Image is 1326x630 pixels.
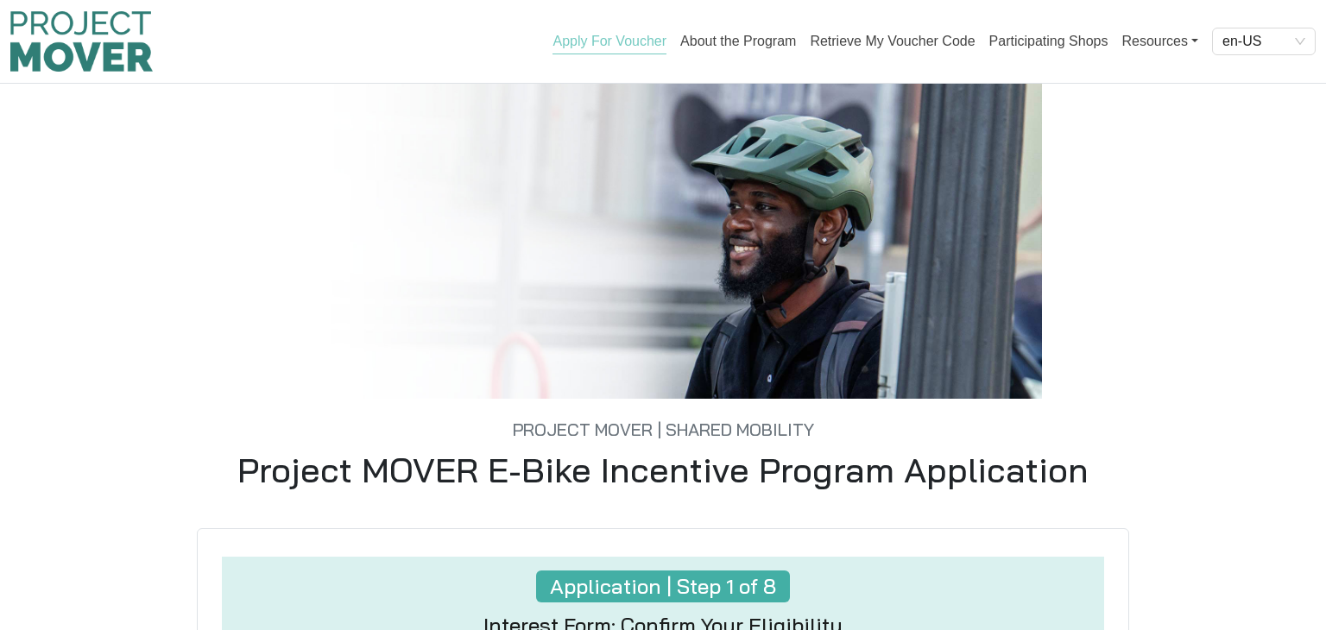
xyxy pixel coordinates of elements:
[989,34,1108,48] a: Participating Shops
[536,570,790,602] h4: Application | Step 1 of 8
[1121,24,1198,59] a: Resources
[552,34,666,54] a: Apply For Voucher
[114,399,1212,440] h5: Project MOVER | Shared Mobility
[680,34,796,48] a: About the Program
[810,34,975,48] a: Retrieve My Voucher Code
[114,84,1212,399] img: Consumer0.jpg
[114,449,1212,490] h1: Project MOVER E-Bike Incentive Program Application
[1222,28,1305,54] span: en-US
[10,11,153,72] img: Program logo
